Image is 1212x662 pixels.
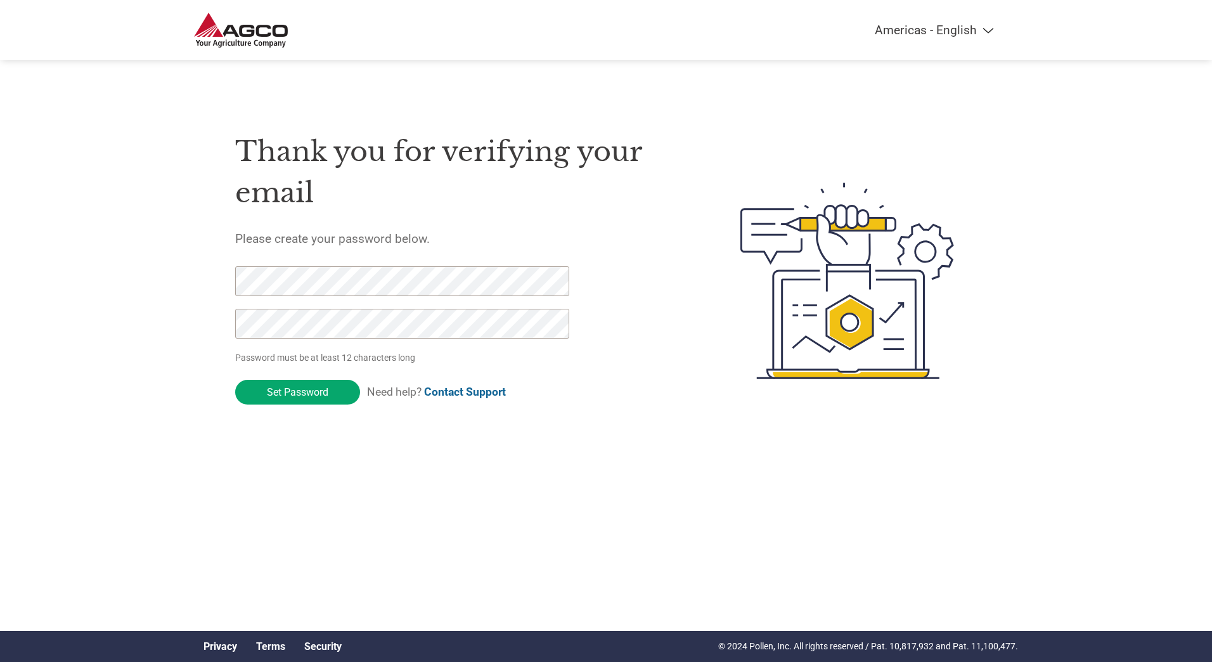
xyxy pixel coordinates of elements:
input: Set Password [235,380,360,405]
span: Need help? [367,386,506,398]
a: Security [304,640,342,652]
a: Contact Support [424,386,506,398]
p: Password must be at least 12 characters long [235,351,574,365]
p: © 2024 Pollen, Inc. All rights reserved / Pat. 10,817,932 and Pat. 11,100,477. [718,640,1018,653]
a: Privacy [203,640,237,652]
a: Terms [256,640,285,652]
h1: Thank you for verifying your email [235,131,680,213]
h5: Please create your password below. [235,231,680,246]
img: AGCO [194,13,288,48]
img: create-password [718,113,977,449]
